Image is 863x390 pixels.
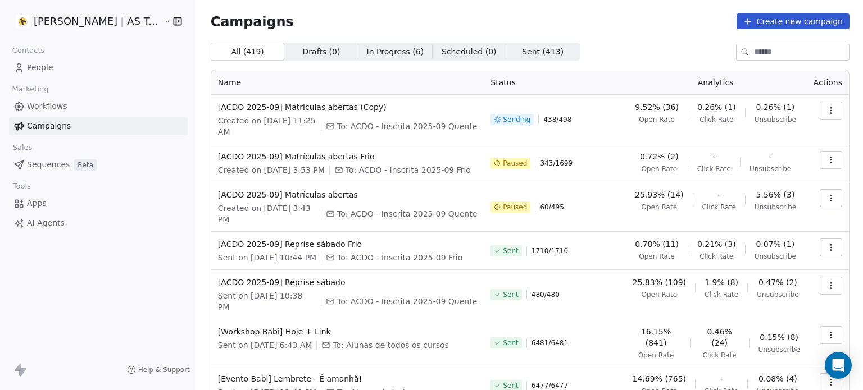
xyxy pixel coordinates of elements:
a: SequencesBeta [9,155,188,174]
span: Sending [503,115,530,124]
span: Click Rate [703,351,737,360]
span: Sent on [DATE] 10:38 PM [218,290,316,313]
span: Open Rate [638,351,674,360]
span: Click Rate [700,115,733,124]
span: To: ACDO - Inscrita 2025-09 Frio [346,164,471,176]
span: 0.26% (1) [697,102,736,113]
span: Beta [74,159,97,171]
span: Created on [DATE] 3:43 PM [218,203,316,225]
span: [ACDO 2025-09] Matrículas abertas (Copy) [218,102,477,113]
span: [ACDO 2025-09] Matrículas abertas Frio [218,151,477,162]
a: AI Agents [9,214,188,232]
span: 438 / 498 [543,115,571,124]
span: Open Rate [639,115,675,124]
span: Campaigns [211,13,294,29]
span: Paused [503,203,527,212]
span: Scheduled ( 0 ) [442,46,497,58]
span: Marketing [7,81,53,98]
span: 0.15% (8) [760,332,798,343]
span: Drafts ( 0 ) [303,46,340,58]
span: Click Rate [705,290,738,299]
span: - [769,151,772,162]
span: Unsubscribe [757,290,798,299]
span: [ACDO 2025-09] Matrículas abertas [218,189,477,200]
span: To: ACDO - Inscrita 2025-09 Quente [337,208,477,219]
span: 0.26% (1) [756,102,794,113]
span: Click Rate [700,252,733,261]
span: 0.46% (24) [700,326,740,348]
span: Sent on [DATE] 10:44 PM [218,252,316,263]
span: Apps [27,198,47,209]
th: Analytics [624,70,807,95]
span: 25.83% (109) [633,277,686,288]
div: Open Intercom Messenger [825,352,852,379]
span: - [720,373,723,384]
a: Apps [9,194,188,213]
span: 6481 / 6481 [532,338,568,347]
a: Help & Support [127,365,190,374]
span: Sequences [27,159,70,171]
span: Sent [503,338,518,347]
a: Campaigns [9,117,188,135]
span: Click Rate [702,203,736,212]
button: Create new campaign [737,13,850,29]
span: Unsubscribe [755,203,796,212]
span: Workflows [27,100,67,112]
img: Logo%202022%20quad.jpg [16,15,29,28]
span: 25.93% (14) [635,189,684,200]
a: People [9,58,188,77]
span: 0.78% (11) [635,238,679,250]
span: - [717,189,720,200]
span: AI Agents [27,217,65,229]
span: Paused [503,159,527,168]
span: Open Rate [641,203,677,212]
span: Help & Support [138,365,190,374]
span: To: ACDO - Inscrita 2025-09 Quente [337,121,477,132]
a: Workflows [9,97,188,116]
span: 5.56% (3) [756,189,795,200]
span: Unsubscribe [750,164,791,173]
span: In Progress ( 6 ) [367,46,424,58]
span: [ACDO 2025-09] Reprise sábado [218,277,477,288]
span: Open Rate [641,290,677,299]
span: To: Alunas de todos os cursos [333,339,448,351]
span: People [27,62,53,74]
span: Created on [DATE] 3:53 PM [218,164,325,176]
th: Name [211,70,484,95]
span: 0.72% (2) [640,151,679,162]
span: [Workshop Babi] Hoje + Link [218,326,477,337]
span: Sent [503,290,518,299]
button: [PERSON_NAME] | AS Treinamentos [13,12,156,31]
span: [PERSON_NAME] | AS Treinamentos [34,14,161,29]
span: 14.69% (765) [633,373,686,384]
span: 0.21% (3) [697,238,736,250]
span: 9.52% (36) [635,102,679,113]
span: 6477 / 6477 [532,381,568,390]
span: Sent [503,381,518,390]
span: 0.07% (1) [756,238,794,250]
span: 16.15% (841) [631,326,680,348]
span: Sent on [DATE] 6:43 AM [218,339,312,351]
span: - [712,151,715,162]
span: Created on [DATE] 11:25 AM [218,115,316,137]
th: Status [484,70,624,95]
th: Actions [807,70,849,95]
span: Contacts [7,42,49,59]
span: Click Rate [697,164,731,173]
span: Sent [503,246,518,255]
span: 0.47% (2) [758,277,797,288]
span: 343 / 1699 [540,159,573,168]
span: Sales [8,139,37,156]
span: 1.9% (8) [705,277,738,288]
span: 1710 / 1710 [532,246,568,255]
span: To: ACDO - Inscrita 2025-09 Quente [337,296,477,307]
span: 480 / 480 [532,290,560,299]
span: Unsubscribe [758,345,800,354]
span: To: ACDO - Inscrita 2025-09 Frio [337,252,462,263]
span: [Evento Babi] Lembrete - É amanhã! [218,373,477,384]
span: [ACDO 2025-09] Reprise sábado Frio [218,238,477,250]
span: 0.08% (4) [758,373,797,384]
span: Sent ( 413 ) [522,46,564,58]
span: Campaigns [27,120,71,132]
span: Tools [8,178,35,195]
